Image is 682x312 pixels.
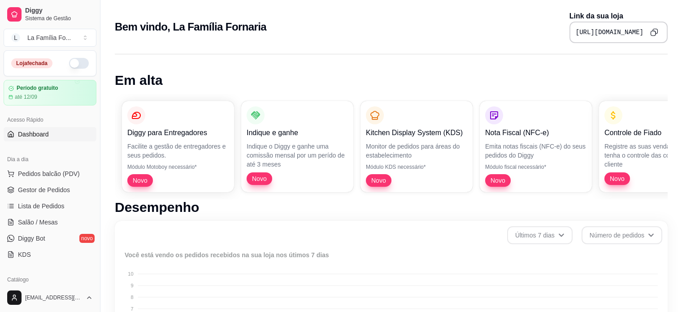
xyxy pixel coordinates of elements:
p: Nota Fiscal (NFC-e) [485,127,586,138]
article: Período gratuito [17,85,58,92]
span: Gestor de Pedidos [18,185,70,194]
span: Diggy Bot [18,234,45,243]
span: Sistema de Gestão [25,15,93,22]
tspan: 10 [128,271,133,277]
p: Indique o Diggy e ganhe uma comissão mensal por um perído de até 3 meses [247,142,348,169]
span: Salão / Mesas [18,218,58,227]
h2: Bem vindo, La Família Fornaria [115,20,266,34]
text: Você está vendo os pedidos recebidos na sua loja nos útimos 7 dias [125,251,329,259]
span: Novo [487,176,509,185]
button: Select a team [4,29,96,47]
span: Novo [606,174,628,183]
a: DiggySistema de Gestão [4,4,96,25]
pre: [URL][DOMAIN_NAME] [576,28,643,37]
p: Facilite a gestão de entregadores e seus pedidos. [127,142,229,160]
div: Acesso Rápido [4,113,96,127]
tspan: 8 [130,294,133,300]
p: Indique e ganhe [247,127,348,138]
a: Diggy Botnovo [4,231,96,246]
button: Últimos 7 dias [507,226,573,244]
span: Novo [129,176,151,185]
a: Salão / Mesas [4,215,96,229]
p: Emita notas fiscais (NFC-e) do seus pedidos do Diggy [485,142,586,160]
span: KDS [18,250,31,259]
a: Lista de Pedidos [4,199,96,213]
div: Dia a dia [4,152,96,167]
button: Diggy para EntregadoresFacilite a gestão de entregadores e seus pedidos.Módulo Motoboy necessário... [122,101,234,192]
button: Alterar Status [69,58,89,69]
p: Kitchen Display System (KDS) [366,127,467,138]
span: Novo [368,176,390,185]
span: L [11,33,20,42]
h1: Em alta [115,72,668,88]
h1: Desempenho [115,199,668,215]
p: Módulo Motoboy necessário* [127,163,229,171]
a: KDS [4,247,96,262]
span: Lista de Pedidos [18,202,65,211]
span: [EMAIL_ADDRESS][DOMAIN_NAME] [25,294,82,301]
a: Gestor de Pedidos [4,183,96,197]
article: até 12/09 [15,93,37,101]
a: Dashboard [4,127,96,141]
div: Loja fechada [11,58,52,68]
button: Pedidos balcão (PDV) [4,167,96,181]
p: Diggy para Entregadores [127,127,229,138]
tspan: 9 [130,283,133,288]
button: Kitchen Display System (KDS)Monitor de pedidos para áreas do estabelecimentoMódulo KDS necessário... [361,101,473,192]
button: Nota Fiscal (NFC-e)Emita notas fiscais (NFC-e) do seus pedidos do DiggyMódulo fiscal necessário*Novo [480,101,592,192]
div: Catálogo [4,272,96,287]
p: Módulo fiscal necessário* [485,163,586,171]
span: Diggy [25,7,93,15]
p: Módulo KDS necessário* [366,163,467,171]
p: Link da sua loja [569,11,668,22]
span: Dashboard [18,130,49,139]
div: La Família Fo ... [27,33,71,42]
button: Copy to clipboard [647,25,661,40]
button: Número de pedidos [582,226,662,244]
tspan: 7 [130,306,133,312]
button: [EMAIL_ADDRESS][DOMAIN_NAME] [4,287,96,308]
span: Pedidos balcão (PDV) [18,169,80,178]
p: Monitor de pedidos para áreas do estabelecimento [366,142,467,160]
button: Indique e ganheIndique o Diggy e ganhe uma comissão mensal por um perído de até 3 mesesNovo [241,101,353,192]
a: Período gratuitoaté 12/09 [4,80,96,105]
span: Novo [248,174,270,183]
